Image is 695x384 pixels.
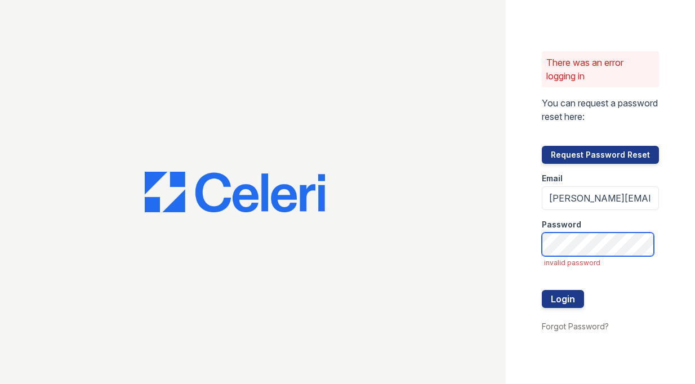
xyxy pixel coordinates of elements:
p: There was an error logging in [546,56,654,83]
button: Request Password Reset [542,146,659,164]
label: Email [542,173,563,184]
span: invalid password [544,258,659,267]
label: Password [542,219,581,230]
button: Login [542,290,584,308]
a: Forgot Password? [542,322,609,331]
p: You can request a password reset here: [542,96,659,123]
img: CE_Logo_Blue-a8612792a0a2168367f1c8372b55b34899dd931a85d93a1a3d3e32e68fde9ad4.png [145,172,325,212]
